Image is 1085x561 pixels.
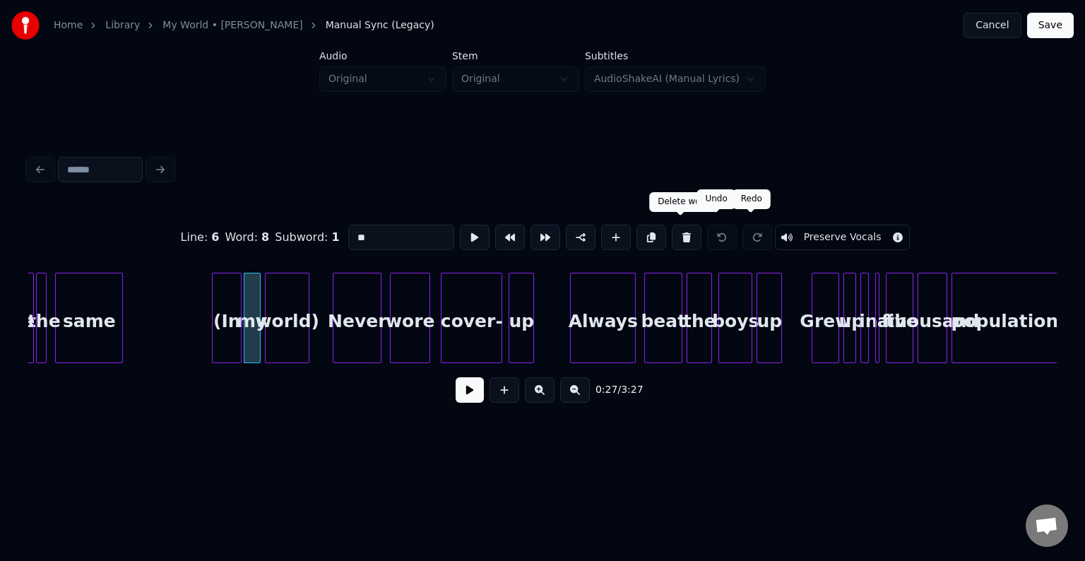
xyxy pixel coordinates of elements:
[585,51,766,61] label: Subtitles
[741,194,762,205] div: Redo
[54,18,83,33] a: Home
[211,230,219,244] span: 6
[105,18,140,33] a: Library
[658,196,709,208] div: Delete word
[964,13,1021,38] button: Cancel
[705,194,727,205] div: Undo
[1026,504,1068,547] a: Open chat
[225,229,270,246] div: Word :
[621,383,643,397] span: 3:27
[162,18,302,33] a: My World • [PERSON_NAME]
[275,229,339,246] div: Subword :
[595,383,629,397] div: /
[181,229,220,246] div: Line :
[261,230,269,244] span: 8
[11,11,40,40] img: youka
[319,51,446,61] label: Audio
[1027,13,1074,38] button: Save
[595,383,617,397] span: 0:27
[54,18,434,33] nav: breadcrumb
[452,51,579,61] label: Stem
[326,18,434,33] span: Manual Sync (Legacy)
[332,230,340,244] span: 1
[775,225,911,250] button: Toggle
